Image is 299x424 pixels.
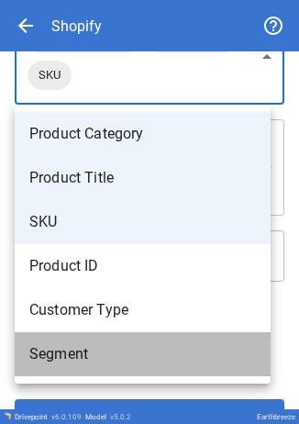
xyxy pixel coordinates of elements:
span: Product Category [29,123,256,145]
span: SKU [29,211,256,233]
span: Product Title [29,167,256,189]
span: Customer Type [29,299,256,321]
span: Product ID [29,255,256,277]
span: Segment [29,343,256,365]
